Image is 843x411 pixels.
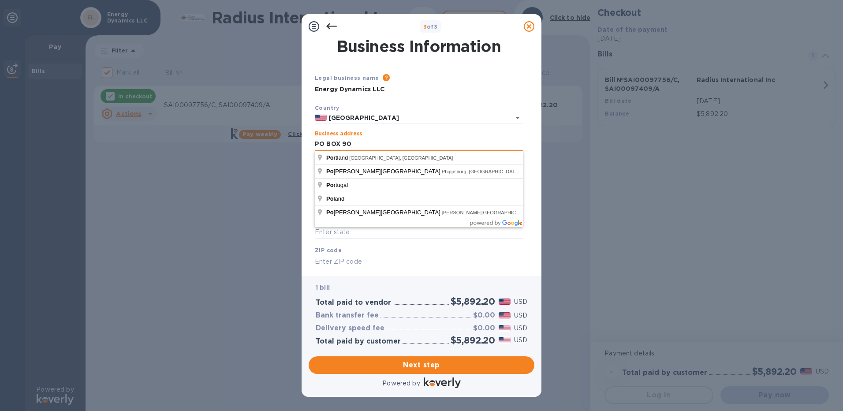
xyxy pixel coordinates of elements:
[315,83,523,96] input: Enter legal business name
[315,247,342,254] b: ZIP code
[315,226,523,239] input: Enter state
[499,299,511,305] img: USD
[442,210,638,215] span: [PERSON_NAME][GEOGRAPHIC_DATA], [GEOGRAPHIC_DATA], [GEOGRAPHIC_DATA]
[315,105,339,111] b: Country
[326,182,349,188] span: rtugal
[326,195,346,202] span: land
[451,335,495,346] h2: $5,892.20
[326,195,334,202] span: Po
[514,297,527,306] p: USD
[326,182,334,188] span: Po
[326,168,442,175] span: [PERSON_NAME][GEOGRAPHIC_DATA]
[316,299,391,307] h3: Total paid to vendor
[315,115,327,121] img: US
[316,324,384,333] h3: Delivery speed fee
[423,23,438,30] b: of 3
[499,325,511,331] img: USD
[327,112,498,123] input: Select country
[315,75,379,81] b: Legal business name
[326,209,442,216] span: [PERSON_NAME][GEOGRAPHIC_DATA]
[473,311,495,320] h3: $0.00
[514,311,527,320] p: USD
[315,255,523,268] input: Enter ZIP code
[316,311,379,320] h3: Bank transfer fee
[514,336,527,345] p: USD
[382,379,420,388] p: Powered by
[326,154,334,161] span: Po
[315,131,362,137] label: Business address
[326,154,349,161] span: rtland
[423,23,427,30] span: 3
[315,138,523,151] input: Enter address
[514,324,527,333] p: USD
[309,356,534,374] button: Next step
[316,284,330,291] b: 1 bill
[442,169,573,174] span: Phippsburg, [GEOGRAPHIC_DATA], [GEOGRAPHIC_DATA]
[499,337,511,343] img: USD
[313,37,525,56] h1: Business Information
[326,168,334,175] span: Po
[499,312,511,318] img: USD
[511,112,524,124] button: Open
[316,360,527,370] span: Next step
[424,377,461,388] img: Logo
[473,324,495,333] h3: $0.00
[326,209,334,216] span: Po
[349,155,453,161] span: [GEOGRAPHIC_DATA], [GEOGRAPHIC_DATA]
[451,296,495,307] h2: $5,892.20
[316,337,401,346] h3: Total paid by customer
